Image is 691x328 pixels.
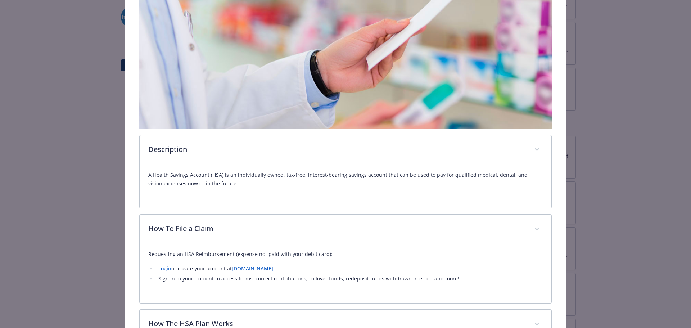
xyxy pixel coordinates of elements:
[140,165,552,208] div: Description
[148,250,543,259] p: Requesting an HSA Reimbursement (expense not paid with your debit card):
[156,274,543,283] li: Sign in to your account to access forms, correct contributions, rollover funds, redeposit funds w...
[140,135,552,165] div: Description
[158,265,171,272] a: Login
[148,171,543,188] p: A Health Savings Account (HSA) is an individually owned, tax-free, interest-bearing savings accou...
[140,215,552,244] div: How To File a Claim
[232,265,273,272] a: [DOMAIN_NAME]
[156,264,543,273] li: or create your account at
[148,223,526,234] p: How To File a Claim
[148,144,526,155] p: Description
[140,244,552,303] div: How To File a Claim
